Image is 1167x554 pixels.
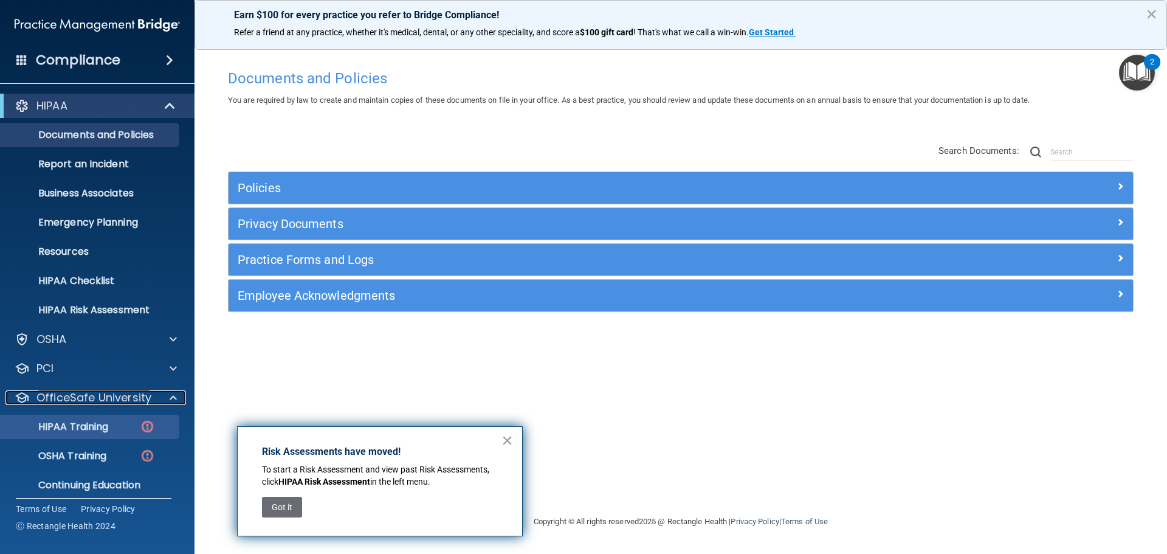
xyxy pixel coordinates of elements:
p: HIPAA Checklist [8,275,174,287]
h5: Practice Forms and Logs [238,253,898,266]
p: HIPAA Risk Assessment [8,304,174,316]
p: OSHA Training [8,450,106,462]
p: OfficeSafe University [36,390,151,405]
img: danger-circle.6113f641.png [140,448,155,463]
p: HIPAA Training [8,421,108,433]
p: OSHA [36,332,67,347]
span: Ⓒ Rectangle Health 2024 [16,520,115,532]
img: ic-search.3b580494.png [1030,147,1041,158]
h5: Privacy Documents [238,217,898,230]
h5: Policies [238,181,898,195]
h4: Documents and Policies [228,71,1134,86]
p: HIPAA [36,99,67,113]
button: Got it [262,497,302,518]
a: Privacy Policy [81,503,136,515]
button: Close [1146,4,1157,24]
span: in the left menu. [370,477,430,486]
button: Close [501,431,513,450]
span: ! That's what we call a win-win. [633,27,749,37]
img: PMB logo [15,13,180,37]
p: Emergency Planning [8,216,174,229]
p: Business Associates [8,187,174,199]
span: Search Documents: [938,145,1019,156]
button: Open Resource Center, 2 new notifications [1119,55,1155,91]
strong: $100 gift card [580,27,633,37]
strong: Get Started [749,27,794,37]
p: Report an Incident [8,158,174,170]
div: Copyright © All rights reserved 2025 @ Rectangle Health | | [459,502,903,541]
p: Resources [8,246,174,258]
h4: Compliance [36,52,120,69]
span: You are required by law to create and maintain copies of these documents on file in your office. ... [228,95,1030,105]
a: Terms of Use [16,503,66,515]
p: PCI [36,361,53,376]
h5: Employee Acknowledgments [238,289,898,302]
p: Documents and Policies [8,129,174,141]
span: To start a Risk Assessment and view past Risk Assessments, click [262,465,491,486]
strong: Risk Assessments have moved! [262,446,401,457]
input: Search [1050,143,1134,161]
img: danger-circle.6113f641.png [140,419,155,434]
a: Terms of Use [781,517,828,526]
a: Privacy Policy [731,517,779,526]
p: Continuing Education [8,479,174,491]
strong: HIPAA Risk Assessment [278,477,370,486]
div: 2 [1150,62,1154,78]
span: Refer a friend at any practice, whether it's medical, dental, or any other speciality, and score a [234,27,580,37]
p: Earn $100 for every practice you refer to Bridge Compliance! [234,9,1127,21]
